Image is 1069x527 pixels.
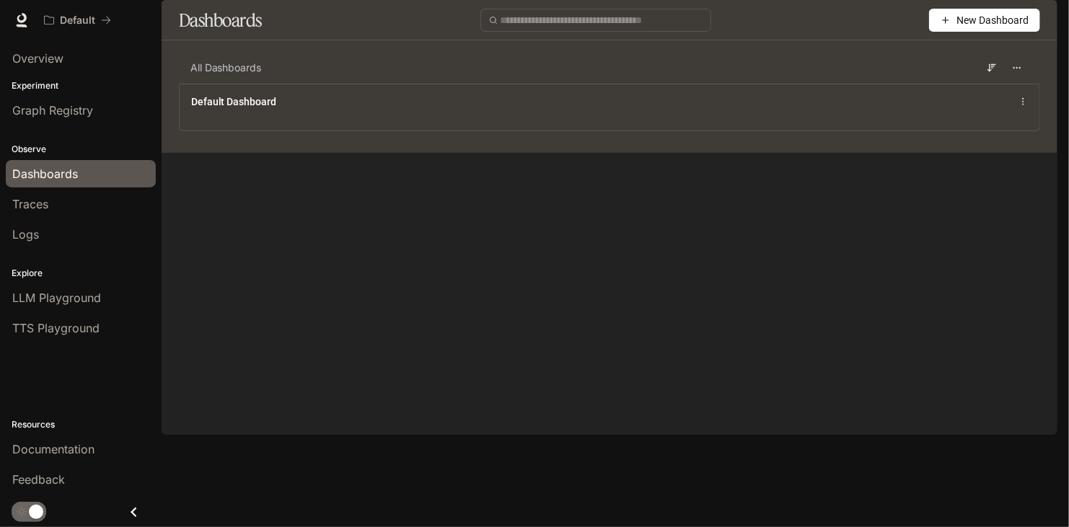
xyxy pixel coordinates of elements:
a: Default Dashboard [191,94,276,109]
h1: Dashboards [179,6,262,35]
span: All Dashboards [190,61,261,75]
button: All workspaces [38,6,118,35]
span: New Dashboard [956,12,1029,28]
p: Default [60,14,95,27]
button: New Dashboard [929,9,1040,32]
